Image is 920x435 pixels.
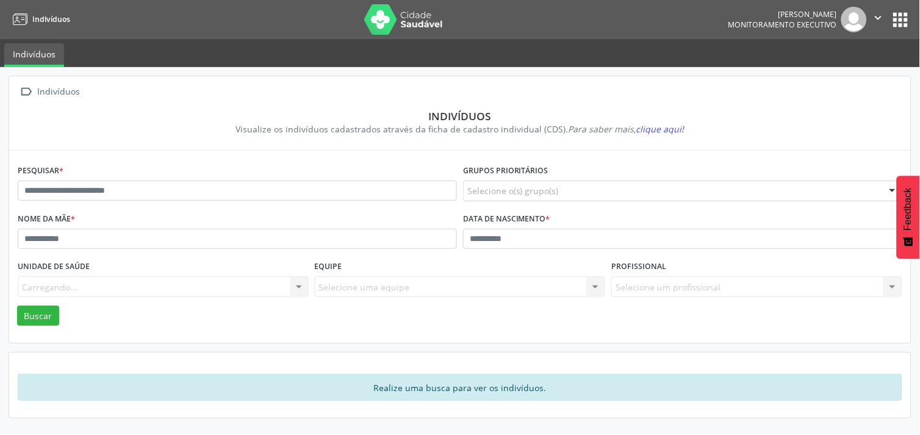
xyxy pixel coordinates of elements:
i:  [18,83,35,101]
div: [PERSON_NAME] [728,9,837,20]
label: Pesquisar [18,162,63,181]
span: Selecione o(s) grupo(s) [467,184,559,197]
div: Realize uma busca para ver os indivíduos. [18,374,902,401]
div: Indivíduos [35,83,82,101]
div: Indivíduos [26,109,894,123]
label: Equipe [315,257,342,276]
img: img [841,7,867,32]
label: Unidade de saúde [18,257,90,276]
span: Feedback [903,188,914,231]
button:  [867,7,890,32]
button: Feedback - Mostrar pesquisa [897,176,920,259]
label: Data de nascimento [463,210,550,229]
a: Indivíduos [9,9,70,29]
a: Indivíduos [4,43,64,67]
label: Profissional [611,257,666,276]
label: Grupos prioritários [463,162,548,181]
div: Visualize os indivíduos cadastrados através da ficha de cadastro individual (CDS). [26,123,894,135]
span: Indivíduos [32,14,70,24]
a:  Indivíduos [18,83,82,101]
i:  [872,11,885,24]
span: Monitoramento Executivo [728,20,837,30]
label: Nome da mãe [18,210,75,229]
button: Buscar [17,306,59,326]
button: apps [890,9,911,31]
i: Para saber mais, [569,123,685,135]
span: clique aqui! [636,123,685,135]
